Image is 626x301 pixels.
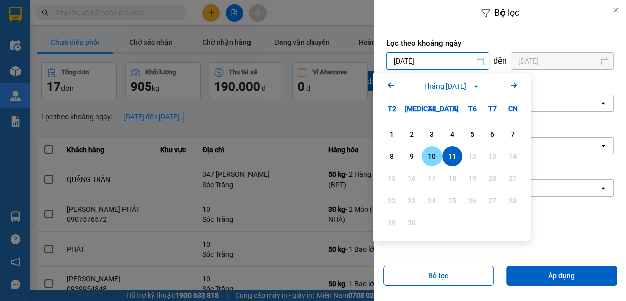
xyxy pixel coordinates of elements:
[482,146,503,166] div: Not available. Thứ Bảy, tháng 09 13 2025.
[425,195,439,207] div: 24
[405,128,419,140] div: 2
[442,168,462,189] div: Not available. Thứ Năm, tháng 09 18 2025.
[422,146,442,166] div: Choose Thứ Tư, tháng 09 10 2025. It's available.
[482,124,503,144] div: Choose Thứ Bảy, tháng 09 6 2025. It's available.
[494,7,519,18] span: Bộ lọc
[405,217,419,229] div: 30
[382,213,402,233] div: Not available. Thứ Hai, tháng 09 29 2025.
[386,38,614,48] label: Lọc theo khoảng ngày
[422,191,442,211] div: Not available. Thứ Tư, tháng 09 24 2025.
[506,195,520,207] div: 28
[382,191,402,211] div: Not available. Thứ Hai, tháng 09 22 2025.
[485,195,499,207] div: 27
[382,146,402,166] div: Choose Thứ Hai, tháng 09 8 2025. It's available.
[383,266,494,286] button: Bỏ lọc
[445,172,459,185] div: 18
[506,150,520,162] div: 14
[503,168,523,189] div: Not available. Chủ Nhật, tháng 09 21 2025.
[511,53,613,69] input: Select a date.
[373,73,531,241] div: Calendar.
[485,128,499,140] div: 6
[382,124,402,144] div: Choose Thứ Hai, tháng 09 1 2025. It's available.
[402,124,422,144] div: Choose Thứ Ba, tháng 09 2 2025. It's available.
[462,191,482,211] div: Not available. Thứ Sáu, tháng 09 26 2025.
[382,99,402,119] div: T2
[489,56,511,66] div: đến
[425,172,439,185] div: 17
[465,150,479,162] div: 12
[485,150,499,162] div: 13
[382,168,402,189] div: Not available. Thứ Hai, tháng 09 15 2025.
[503,124,523,144] div: Choose Chủ Nhật, tháng 09 7 2025. It's available.
[599,184,607,192] svg: open
[503,99,523,119] div: CN
[462,99,482,119] div: T6
[421,81,483,92] button: Tháng [DATE]
[405,172,419,185] div: 16
[465,172,479,185] div: 19
[425,150,439,162] div: 10
[402,213,422,233] div: Not available. Thứ Ba, tháng 09 30 2025.
[442,99,462,119] div: T5
[599,142,607,150] svg: open
[465,195,479,207] div: 26
[405,150,419,162] div: 9
[442,191,462,211] div: Not available. Thứ Năm, tháng 09 25 2025.
[462,146,482,166] div: Not available. Thứ Sáu, tháng 09 12 2025.
[503,146,523,166] div: Not available. Chủ Nhật, tháng 09 14 2025.
[422,168,442,189] div: Not available. Thứ Tư, tháng 09 17 2025.
[385,195,399,207] div: 22
[425,128,439,140] div: 3
[402,191,422,211] div: Not available. Thứ Ba, tháng 09 23 2025.
[462,124,482,144] div: Choose Thứ Sáu, tháng 09 5 2025. It's available.
[422,124,442,144] div: Choose Thứ Tư, tháng 09 3 2025. It's available.
[442,124,462,144] div: Choose Thứ Năm, tháng 09 4 2025. It's available.
[405,195,419,207] div: 23
[599,99,607,107] svg: open
[465,128,479,140] div: 5
[462,168,482,189] div: Not available. Thứ Sáu, tháng 09 19 2025.
[506,128,520,140] div: 7
[506,266,617,286] button: Áp dụng
[385,217,399,229] div: 29
[503,191,523,211] div: Not available. Chủ Nhật, tháng 09 28 2025.
[508,79,520,93] button: Next month.
[402,99,422,119] div: [MEDICAL_DATA]
[402,168,422,189] div: Not available. Thứ Ba, tháng 09 16 2025.
[385,150,399,162] div: 8
[442,146,462,166] div: Selected. Thứ Năm, tháng 09 11 2025. It's available.
[422,99,442,119] div: T4
[485,172,499,185] div: 20
[385,79,397,91] svg: Arrow Left
[508,79,520,91] svg: Arrow Right
[385,172,399,185] div: 15
[482,99,503,119] div: T7
[506,172,520,185] div: 21
[402,146,422,166] div: Choose Thứ Ba, tháng 09 9 2025. It's available.
[445,195,459,207] div: 25
[445,128,459,140] div: 4
[387,53,489,69] input: Select a date.
[482,191,503,211] div: Not available. Thứ Bảy, tháng 09 27 2025.
[482,168,503,189] div: Not available. Thứ Bảy, tháng 09 20 2025.
[385,79,397,93] button: Previous month.
[385,128,399,140] div: 1
[445,150,459,162] div: 11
